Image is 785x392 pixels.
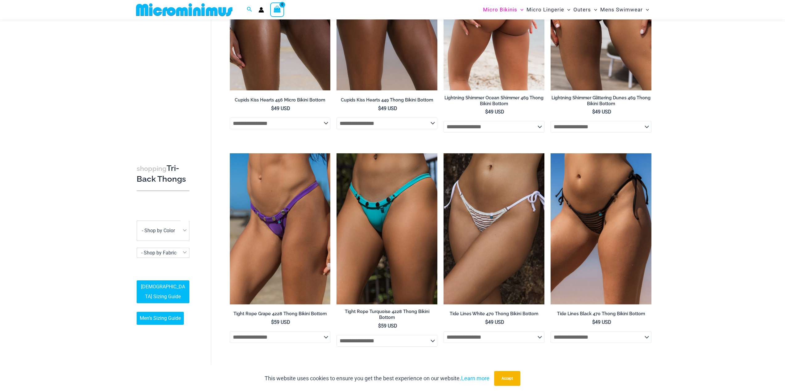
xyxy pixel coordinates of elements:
a: Lightning Shimmer Glittering Dunes 469 Thong Bikini Bottom [551,95,651,109]
span: - Shop by Color [137,221,189,241]
h2: Lightning Shimmer Ocean Shimmer 469 Thong Bikini Bottom [444,95,544,106]
bdi: 59 USD [378,323,397,329]
a: Tide Lines White 470 Thong Bikini Bottom [444,311,544,319]
img: Tide Lines White 470 Thong 01 [444,153,544,304]
span: Mens Swimwear [600,2,643,18]
a: Micro BikinisMenu ToggleMenu Toggle [481,2,525,18]
span: $ [592,319,595,325]
a: Lightning Shimmer Ocean Shimmer 469 Thong Bikini Bottom [444,95,544,109]
a: Tight Rope Grape 4228 Thong Bikini Bottom [230,311,331,319]
h2: Tight Rope Grape 4228 Thong Bikini Bottom [230,311,331,317]
span: Menu Toggle [591,2,597,18]
button: Accept [494,371,520,386]
a: View Shopping Cart, empty [270,2,284,17]
h3: Tri-Back Thongs [137,163,189,184]
bdi: 49 USD [592,109,611,115]
h2: Tide Lines White 470 Thong Bikini Bottom [444,311,544,317]
a: Micro LingerieMenu ToggleMenu Toggle [525,2,572,18]
iframe: TrustedSite Certified [137,21,192,144]
h2: Cupids Kiss Hearts 456 Micro Bikini Bottom [230,97,331,103]
a: Tide Lines White 470 Thong 01Tide Lines White 470 Thong 02Tide Lines White 470 Thong 02 [444,153,544,304]
a: [DEMOGRAPHIC_DATA] Sizing Guide [137,281,189,303]
a: Mens SwimwearMenu ToggleMenu Toggle [599,2,651,18]
bdi: 49 USD [485,109,504,115]
a: Cupids Kiss Hearts 456 Micro Bikini Bottom [230,97,331,105]
a: Tide Lines Black 470 Thong 01Tide Lines Black 470 Thong 02Tide Lines Black 470 Thong 02 [551,153,651,304]
span: Menu Toggle [517,2,523,18]
a: Tight Rope Grape 4228 Thong Bottom 01Tight Rope Grape 4228 Thong Bottom 02Tight Rope Grape 4228 T... [230,153,331,304]
h2: Lightning Shimmer Glittering Dunes 469 Thong Bikini Bottom [551,95,651,106]
span: Micro Lingerie [527,2,564,18]
h2: Cupids Kiss Hearts 449 Thong Bikini Bottom [337,97,437,103]
span: Micro Bikinis [483,2,517,18]
a: Search icon link [247,6,252,14]
a: Tide Lines Black 470 Thong Bikini Bottom [551,311,651,319]
img: Tide Lines Black 470 Thong 01 [551,153,651,304]
bdi: 49 USD [485,319,504,325]
a: Learn more [461,375,490,382]
bdi: 49 USD [592,319,611,325]
a: Men’s Sizing Guide [137,312,184,325]
bdi: 59 USD [271,319,290,325]
span: - Shop by Fabric [137,248,189,258]
span: $ [592,109,595,115]
bdi: 49 USD [378,105,397,111]
h2: Tide Lines Black 470 Thong Bikini Bottom [551,311,651,317]
span: Outers [573,2,591,18]
span: Menu Toggle [564,2,570,18]
span: shopping [137,165,167,172]
span: $ [485,319,488,325]
span: $ [378,105,381,111]
a: Cupids Kiss Hearts 449 Thong Bikini Bottom [337,97,437,105]
span: $ [485,109,488,115]
bdi: 49 USD [271,105,290,111]
span: - Shop by Color [142,228,175,234]
span: Menu Toggle [643,2,649,18]
a: Account icon link [258,7,264,13]
a: Tight Rope Turquoise 4228 Thong Bikini Bottom [337,309,437,323]
span: $ [378,323,381,329]
h2: Tight Rope Turquoise 4228 Thong Bikini Bottom [337,309,437,320]
p: This website uses cookies to ensure you get the best experience on our website. [265,374,490,383]
a: Tight Rope Turquoise 4228 Thong Bottom 01Tight Rope Turquoise 4228 Thong Bottom 02Tight Rope Turq... [337,153,437,304]
span: - Shop by Fabric [141,250,176,256]
span: $ [271,319,274,325]
img: MM SHOP LOGO FLAT [134,3,235,17]
img: Tight Rope Turquoise 4228 Thong Bottom 01 [337,153,437,304]
a: OutersMenu ToggleMenu Toggle [572,2,599,18]
nav: Site Navigation [481,1,652,19]
span: $ [271,105,274,111]
img: Tight Rope Grape 4228 Thong Bottom 01 [230,153,331,304]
